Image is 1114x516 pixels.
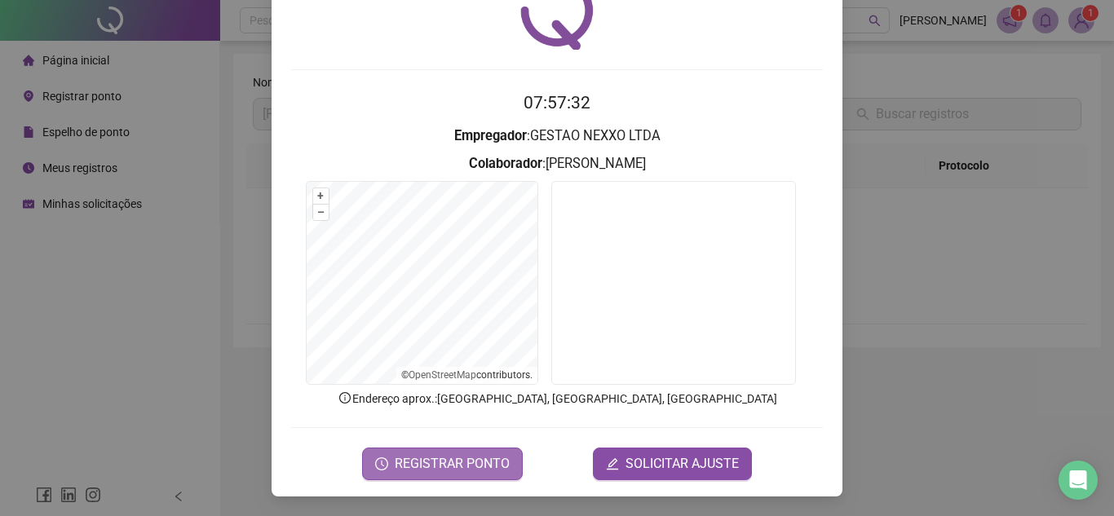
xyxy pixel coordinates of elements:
span: info-circle [338,390,352,405]
div: Open Intercom Messenger [1059,461,1098,500]
h3: : [PERSON_NAME] [291,153,823,174]
span: REGISTRAR PONTO [395,454,510,474]
span: edit [606,457,619,470]
button: + [313,188,329,204]
h3: : GESTAO NEXXO LTDA [291,126,823,147]
span: SOLICITAR AJUSTE [626,454,739,474]
a: OpenStreetMap [409,369,476,381]
button: editSOLICITAR AJUSTE [593,448,752,480]
button: REGISTRAR PONTO [362,448,523,480]
li: © contributors. [401,369,533,381]
span: clock-circle [375,457,388,470]
button: – [313,205,329,220]
time: 07:57:32 [524,93,590,112]
strong: Colaborador [469,156,542,171]
strong: Empregador [454,128,527,143]
p: Endereço aprox. : [GEOGRAPHIC_DATA], [GEOGRAPHIC_DATA], [GEOGRAPHIC_DATA] [291,390,823,408]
